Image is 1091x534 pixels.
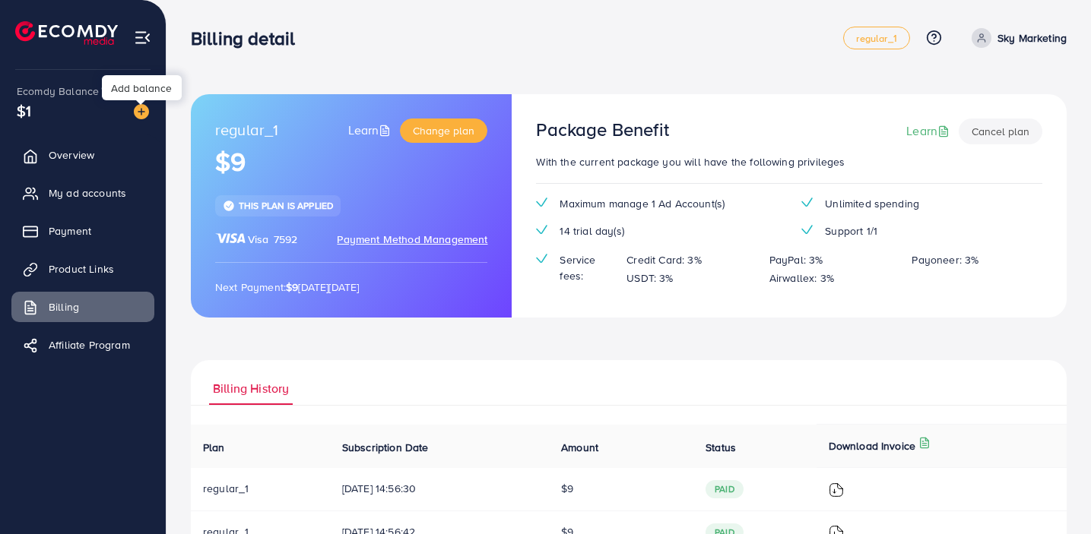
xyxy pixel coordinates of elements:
[769,251,823,269] p: PayPal: 3%
[856,33,896,43] span: regular_1
[829,437,916,455] p: Download Invoice
[17,100,31,122] span: $1
[912,251,978,269] p: Payoneer: 3%
[49,337,130,352] span: Affiliate Program
[11,292,154,322] a: Billing
[706,480,744,498] span: paid
[203,481,249,496] span: regular_1
[342,481,537,496] span: [DATE] 14:56:30
[223,200,235,212] img: tick
[203,440,225,455] span: Plan
[134,104,149,119] img: image
[215,278,487,296] p: Next Payment: [DATE][DATE]
[49,185,126,201] span: My ad accounts
[239,199,333,212] span: This plan is applied
[248,232,269,247] span: Visa
[966,28,1067,48] a: Sky Marketing
[626,251,701,269] p: Credit Card: 3%
[49,299,79,314] span: Billing
[536,197,547,207] img: tick
[11,216,154,246] a: Payment
[17,84,99,99] span: Ecomdy Balance
[191,27,307,49] h3: Billing detail
[829,482,844,498] img: ic-download-invoice.1f3c1b55.svg
[400,118,487,143] button: Change plan
[536,153,1042,171] p: With the current package you will have the following privileges
[560,223,623,239] span: 14 trial day(s)
[286,280,298,295] strong: $9
[342,440,429,455] span: Subscription Date
[1026,466,1080,523] iframe: Chat
[15,21,118,45] img: logo
[215,147,487,178] h1: $9
[274,232,298,247] span: 7592
[215,232,246,245] img: brand
[215,118,278,143] span: regular_1
[560,196,725,211] span: Maximum manage 1 Ad Account(s)
[49,261,114,276] span: Product Links
[49,147,94,163] span: Overview
[906,122,953,140] a: Learn
[213,380,289,397] span: Billing History
[825,223,877,239] span: Support 1/1
[997,29,1067,47] p: Sky Marketing
[536,118,668,141] h3: Package Benefit
[706,440,736,455] span: Status
[561,481,573,496] span: $9
[11,330,154,360] a: Affiliate Program
[11,254,154,284] a: Product Links
[560,252,614,283] span: Service fees:
[49,223,91,239] span: Payment
[825,196,919,211] span: Unlimited spending
[11,140,154,170] a: Overview
[769,269,834,287] p: Airwallex: 3%
[11,178,154,208] a: My ad accounts
[102,75,182,100] div: Add balance
[626,269,673,287] p: USDT: 3%
[843,27,909,49] a: regular_1
[536,225,547,235] img: tick
[337,232,487,247] span: Payment Method Management
[561,440,598,455] span: Amount
[134,29,151,46] img: menu
[801,197,813,207] img: tick
[801,225,813,235] img: tick
[959,118,1042,144] button: Cancel plan
[413,123,474,138] span: Change plan
[536,254,547,264] img: tick
[348,122,395,139] a: Learn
